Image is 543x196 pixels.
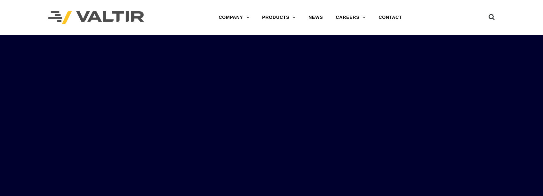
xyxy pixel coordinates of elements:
[256,11,302,24] a: PRODUCTS
[48,11,144,24] img: Valtir
[212,11,256,24] a: COMPANY
[329,11,372,24] a: CAREERS
[302,11,329,24] a: NEWS
[372,11,408,24] a: CONTACT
